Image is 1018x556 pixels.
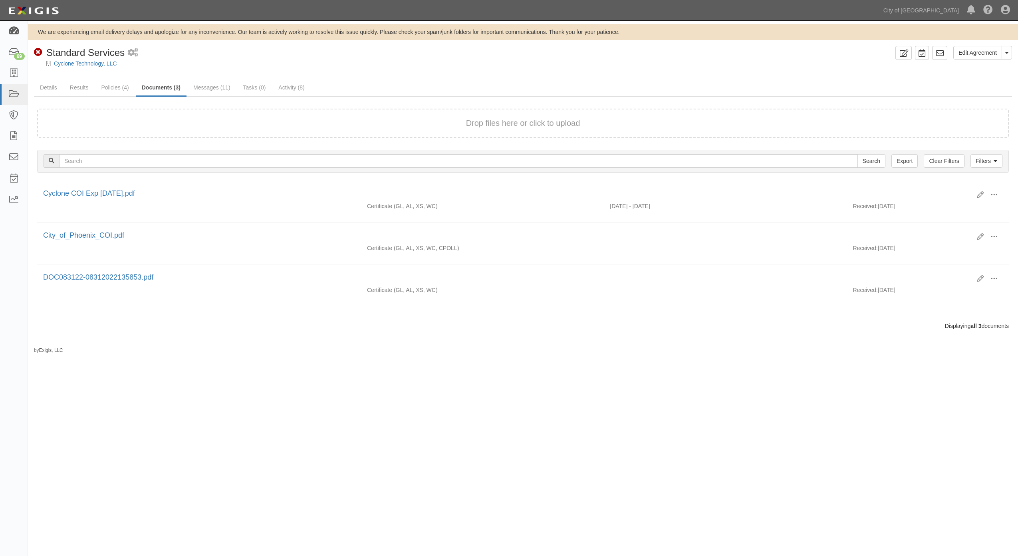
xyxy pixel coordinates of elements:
[59,154,858,168] input: Search
[34,347,63,354] small: by
[136,79,187,97] a: Documents (3)
[46,47,125,58] span: Standard Services
[857,154,885,168] input: Search
[34,48,42,57] i: Non-Compliant
[983,6,993,15] i: Help Center - Complianz
[39,347,63,353] a: Exigis, LLC
[128,49,138,57] i: 1 scheduled workflow
[847,202,1009,214] div: [DATE]
[34,46,125,60] div: Standard Services
[54,60,117,67] a: Cyclone Technology, LLC
[466,117,580,129] button: Drop files here or click to upload
[970,323,981,329] b: all 3
[847,244,1009,256] div: [DATE]
[853,286,878,294] p: Received:
[604,202,847,210] div: Effective 08/19/2024 - Expiration 08/19/2025
[43,189,135,197] a: Cyclone COI Exp [DATE].pdf
[34,79,63,95] a: Details
[31,322,1015,330] div: Displaying documents
[361,244,604,252] div: General Liability Auto Liability Excess/Umbrella Liability Workers Compensation/Employers Liabili...
[879,2,963,18] a: City of [GEOGRAPHIC_DATA]
[853,202,878,210] p: Received:
[953,46,1002,60] a: Edit Agreement
[847,286,1009,298] div: [DATE]
[95,79,135,95] a: Policies (4)
[853,244,878,252] p: Received:
[361,202,604,210] div: General Liability Auto Liability Excess/Umbrella Liability Workers Compensation/Employers Liability
[361,286,604,294] div: General Liability Auto Liability Excess/Umbrella Liability Workers Compensation/Employers Liability
[43,272,971,283] div: DOC083122-08312022135853.pdf
[43,189,971,199] div: Cyclone COI Exp 8.19.25.pdf
[14,53,25,60] div: 69
[43,231,124,239] a: City_of_Phoenix_COI.pdf
[28,28,1018,36] div: We are experiencing email delivery delays and apologize for any inconvenience. Our team is active...
[43,273,153,281] a: DOC083122-08312022135853.pdf
[64,79,95,95] a: Results
[43,230,971,241] div: City_of_Phoenix_COI.pdf
[891,154,918,168] a: Export
[970,154,1002,168] a: Filters
[6,4,61,18] img: logo-5460c22ac91f19d4615b14bd174203de0afe785f0fc80cf4dbbc73dc1793850b.png
[187,79,236,95] a: Messages (11)
[237,79,272,95] a: Tasks (0)
[272,79,310,95] a: Activity (8)
[924,154,964,168] a: Clear Filters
